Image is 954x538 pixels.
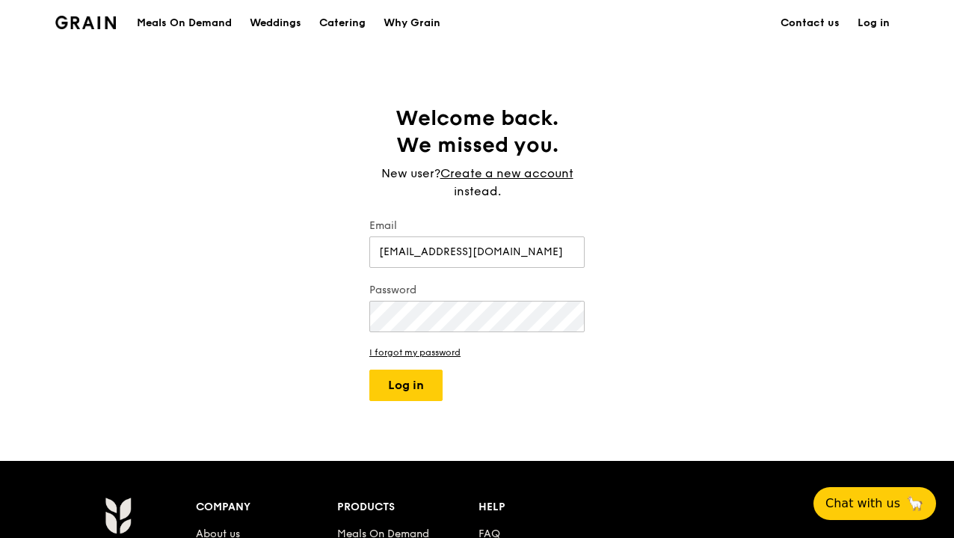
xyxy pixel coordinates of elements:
h1: Welcome back. We missed you. [369,105,585,159]
img: Grain [55,16,116,29]
label: Password [369,283,585,298]
a: Weddings [241,1,310,46]
span: New user? [381,166,440,180]
a: Why Grain [375,1,449,46]
span: instead. [454,184,501,198]
div: Help [478,497,620,518]
a: Create a new account [440,165,573,183]
label: Email [369,218,585,233]
div: Weddings [250,1,301,46]
div: Products [337,497,478,518]
div: Why Grain [384,1,440,46]
div: Meals On Demand [137,1,232,46]
div: Company [196,497,337,518]
span: Chat with us [825,495,900,513]
a: Catering [310,1,375,46]
button: Chat with us🦙 [813,487,936,520]
div: Catering [319,1,366,46]
img: Grain [105,497,131,534]
a: Contact us [772,1,849,46]
button: Log in [369,370,443,401]
a: Log in [849,1,899,46]
span: 🦙 [906,495,924,513]
a: I forgot my password [369,347,585,358]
